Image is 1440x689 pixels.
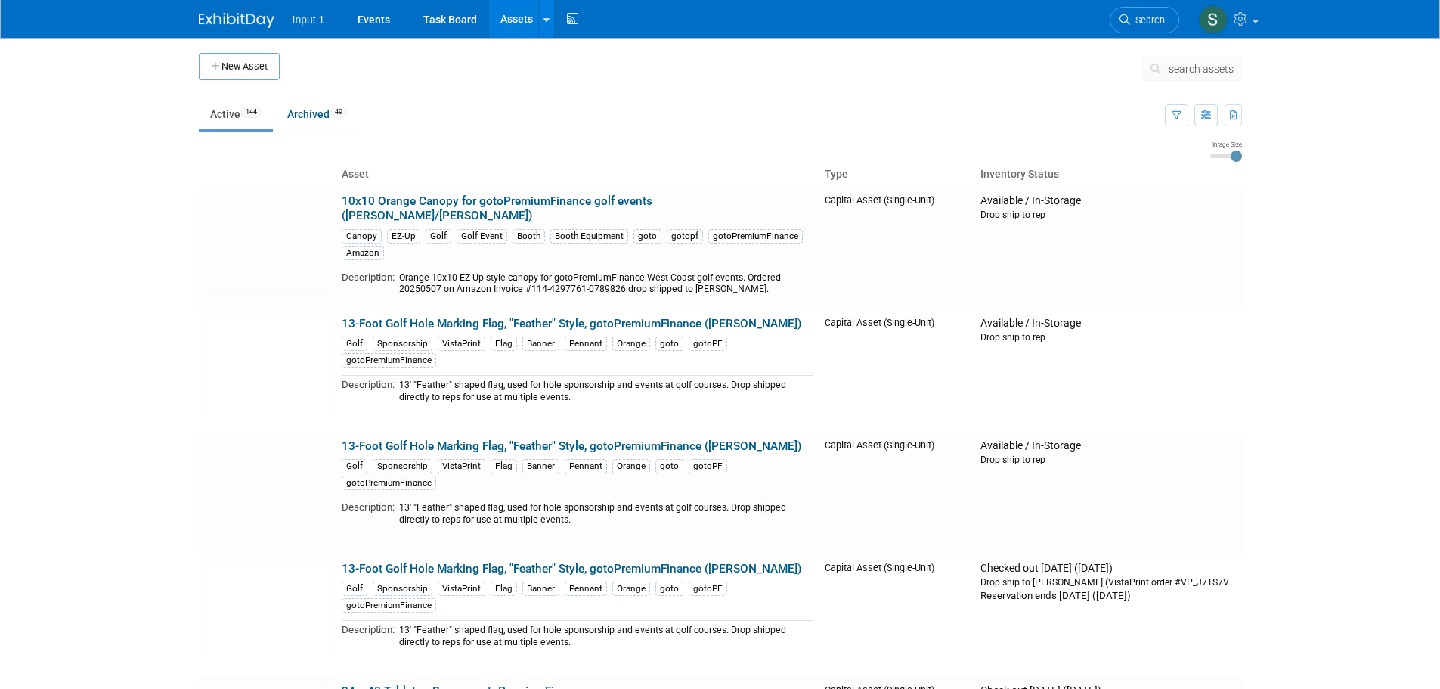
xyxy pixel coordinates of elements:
[819,311,974,433] td: Capital Asset (Single-Unit)
[522,459,559,473] div: Banner
[342,246,384,260] div: Amazon
[612,582,650,596] div: Orange
[612,337,650,351] div: Orange
[373,337,432,351] div: Sponsorship
[373,459,432,473] div: Sponsorship
[342,337,367,351] div: Golf
[980,453,1235,466] div: Drop ship to rep
[980,194,1235,208] div: Available / In-Storage
[633,229,661,244] div: goto
[1130,14,1165,26] span: Search
[199,53,280,80] button: New Asset
[819,188,974,311] td: Capital Asset (Single-Unit)
[689,337,727,351] div: gotoPF
[491,582,517,596] div: Flag
[708,229,803,244] div: gotoPremiumFinance
[980,588,1235,603] div: Reservation ends [DATE] ([DATE])
[293,14,325,26] span: Input 1
[980,208,1235,221] div: Drop ship to rep
[522,337,559,351] div: Banner
[199,13,274,28] img: ExhibitDay
[342,353,436,368] div: gotoPremiumFinance
[330,107,347,118] span: 49
[241,107,262,118] span: 144
[689,459,727,473] div: gotoPF
[980,562,1235,576] div: Checked out [DATE] ([DATE])
[980,331,1235,343] div: Drop ship to rep
[491,337,517,351] div: Flag
[522,582,559,596] div: Banner
[655,337,683,351] div: goto
[689,582,727,596] div: gotoPF
[980,317,1235,331] div: Available / In-Storage
[819,556,974,678] td: Capital Asset (Single-Unit)
[399,502,813,526] div: 13' "Feather" shaped flag, used for hole sponsorship and events at golf courses. Drop shipped dir...
[980,576,1235,588] div: Drop ship to [PERSON_NAME] (VistaPrint order #VP_J7TS7V...
[342,317,801,331] a: 13-Foot Golf Hole Marking Flag, "Feather" Style, gotoPremiumFinance ([PERSON_NAME])
[980,439,1235,453] div: Available / In-Storage
[565,582,607,596] div: Pennant
[612,459,650,473] div: Orange
[342,621,395,650] td: Description:
[342,268,395,296] td: Description:
[336,162,819,188] th: Asset
[373,582,432,596] div: Sponsorship
[819,433,974,556] td: Capital Asset (Single-Unit)
[342,582,367,596] div: Golf
[1142,57,1242,81] button: search assets
[1169,63,1234,75] span: search assets
[387,229,420,244] div: EZ-Up
[342,498,395,527] td: Description:
[426,229,451,244] div: Golf
[342,598,436,613] div: gotoPremiumFinance
[819,162,974,188] th: Type
[491,459,517,473] div: Flag
[276,100,358,129] a: Archived49
[399,380,813,403] div: 13' "Feather" shaped flag, used for hole sponsorship and events at golf courses. Drop shipped dir...
[342,459,367,473] div: Golf
[438,582,485,596] div: VistaPrint
[342,229,382,244] div: Canopy
[342,194,652,223] a: 10x10 Orange Canopy for gotoPremiumFinance golf events ([PERSON_NAME]/[PERSON_NAME])
[438,337,485,351] div: VistaPrint
[342,376,395,405] td: Description:
[655,459,683,473] div: goto
[1199,5,1228,34] img: Susan Stout
[199,100,273,129] a: Active144
[342,439,801,453] a: 13-Foot Golf Hole Marking Flag, "Feather" Style, gotoPremiumFinance ([PERSON_NAME])
[342,476,436,490] div: gotoPremiumFinance
[550,229,628,244] div: Booth Equipment
[342,562,801,576] a: 13-Foot Golf Hole Marking Flag, "Feather" Style, gotoPremiumFinance ([PERSON_NAME])
[565,459,607,473] div: Pennant
[667,229,703,244] div: gotopf
[438,459,485,473] div: VistaPrint
[1210,140,1242,149] div: Image Size
[565,337,607,351] div: Pennant
[457,229,507,244] div: Golf Event
[399,272,813,296] div: Orange 10x10 EZ-Up style canopy for gotoPremiumFinance West Coast golf events. Ordered 20250507 o...
[399,625,813,648] div: 13' "Feather" shaped flag, used for hole sponsorship and events at golf courses. Drop shipped dir...
[1110,7,1179,33] a: Search
[513,229,545,244] div: Booth
[655,582,683,596] div: goto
